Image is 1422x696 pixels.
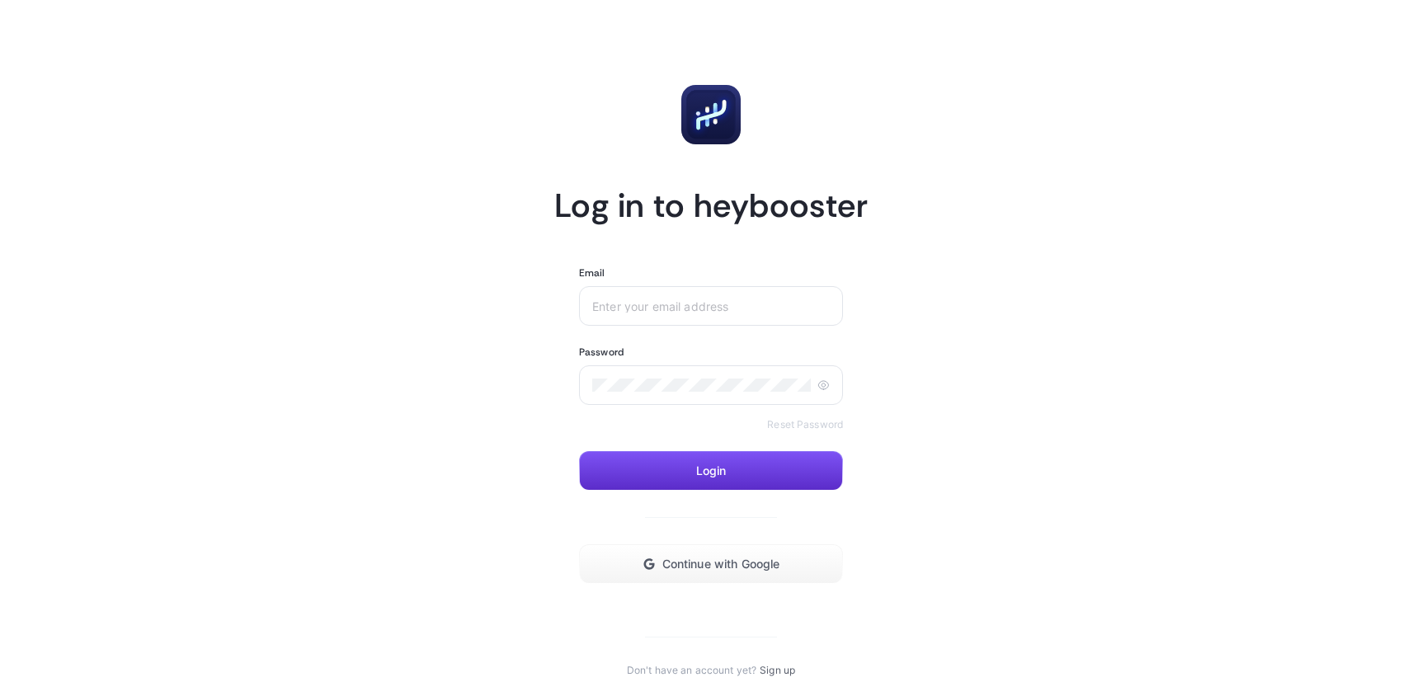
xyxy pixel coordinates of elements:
[627,664,756,677] span: Don't have an account yet?
[579,451,843,491] button: Login
[579,266,605,280] label: Email
[696,464,727,477] span: Login
[579,346,624,359] label: Password
[662,557,780,571] span: Continue with Google
[760,664,795,677] a: Sign up
[554,184,868,227] h1: Log in to heybooster
[767,418,843,431] a: Reset Password
[592,299,830,313] input: Enter your email address
[579,544,843,584] button: Continue with Google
